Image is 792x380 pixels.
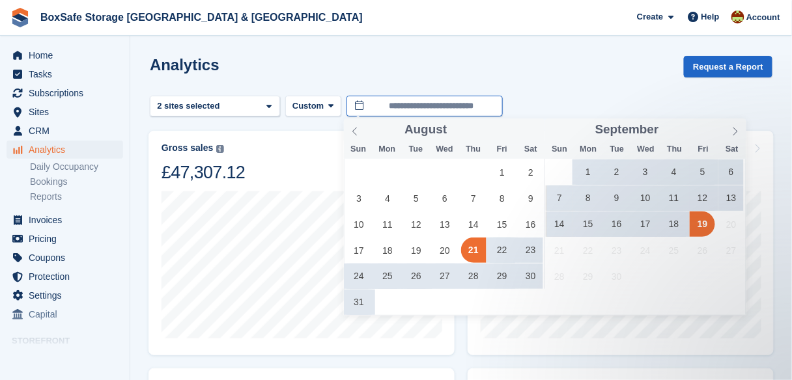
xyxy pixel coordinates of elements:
[30,161,123,173] a: Daily Occupancy
[632,185,658,211] span: September 10, 2025
[604,211,629,237] span: September 16, 2025
[29,267,107,286] span: Protection
[12,334,130,347] span: Storefront
[661,185,686,211] span: September 11, 2025
[637,10,663,23] span: Create
[661,238,686,263] span: September 25, 2025
[432,185,458,211] span: August 6, 2025
[7,65,123,83] a: menu
[461,264,487,289] span: August 28, 2025
[7,351,123,369] a: menu
[661,211,686,237] span: September 18, 2025
[344,145,373,154] span: Sun
[7,230,123,248] a: menu
[547,211,573,237] span: September 14, 2025
[518,264,543,289] span: August 30, 2025
[346,264,372,289] span: August 24, 2025
[29,230,107,248] span: Pricing
[285,96,341,117] button: Custom
[461,211,487,237] span: August 14, 2025
[447,123,488,137] input: Year
[490,264,515,289] span: August 29, 2025
[689,145,718,154] span: Fri
[30,176,123,188] a: Bookings
[7,84,123,102] a: menu
[518,211,543,237] span: August 16, 2025
[718,238,744,263] span: September 27, 2025
[346,185,372,211] span: August 3, 2025
[431,145,459,154] span: Wed
[746,11,780,24] span: Account
[604,159,629,185] span: September 2, 2025
[29,249,107,267] span: Coupons
[604,264,629,289] span: September 30, 2025
[29,84,107,102] span: Subscriptions
[162,161,245,183] div: £47,307.12
[574,145,602,154] span: Mon
[29,46,107,64] span: Home
[29,103,107,121] span: Sites
[731,10,744,23] img: Kim
[7,122,123,140] a: menu
[7,103,123,121] a: menu
[718,159,744,185] span: September 6, 2025
[595,124,659,136] span: September
[346,238,372,263] span: August 17, 2025
[7,305,123,323] a: menu
[404,238,429,263] span: August 19, 2025
[7,249,123,267] a: menu
[659,123,700,137] input: Year
[29,141,107,159] span: Analytics
[488,145,516,154] span: Fri
[690,185,715,211] span: September 12, 2025
[518,159,543,185] span: August 2, 2025
[29,351,107,369] span: Booking Portal
[29,305,107,323] span: Capital
[375,185,401,211] span: August 4, 2025
[10,8,30,27] img: stora-icon-8386f47178a22dfd0bd8f6a31ec36ba5ce8667c1dd55bd0f319d3a0aa187defe.svg
[29,286,107,305] span: Settings
[292,100,324,113] span: Custom
[602,145,631,154] span: Tue
[404,124,447,136] span: August
[7,141,123,159] a: menu
[490,238,515,263] span: August 22, 2025
[375,211,401,237] span: August 11, 2025
[690,159,715,185] span: September 5, 2025
[547,238,573,263] span: September 21, 2025
[632,211,658,237] span: September 17, 2025
[461,238,487,263] span: August 21, 2025
[29,122,107,140] span: CRM
[632,238,658,263] span: September 24, 2025
[576,159,601,185] span: September 1, 2025
[576,211,601,237] span: September 15, 2025
[632,145,660,154] span: Wed
[661,159,686,185] span: September 4, 2025
[490,185,515,211] span: August 8, 2025
[576,185,601,211] span: September 8, 2025
[547,185,573,211] span: September 7, 2025
[7,267,123,286] a: menu
[516,145,545,154] span: Sat
[373,145,401,154] span: Mon
[30,191,123,203] a: Reports
[404,211,429,237] span: August 12, 2025
[7,46,123,64] a: menu
[375,264,401,289] span: August 25, 2025
[518,185,543,211] span: August 9, 2025
[155,100,225,113] div: 2 sites selected
[490,159,515,185] span: August 1, 2025
[690,211,715,237] span: September 19, 2025
[29,211,107,229] span: Invoices
[35,7,368,28] a: BoxSafe Storage [GEOGRAPHIC_DATA] & [GEOGRAPHIC_DATA]
[718,211,744,237] span: September 20, 2025
[346,290,372,315] span: August 31, 2025
[7,211,123,229] a: menu
[29,65,107,83] span: Tasks
[545,145,574,154] span: Sun
[404,264,429,289] span: August 26, 2025
[375,238,401,263] span: August 18, 2025
[690,238,715,263] span: September 26, 2025
[604,185,629,211] span: September 9, 2025
[490,211,515,237] span: August 15, 2025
